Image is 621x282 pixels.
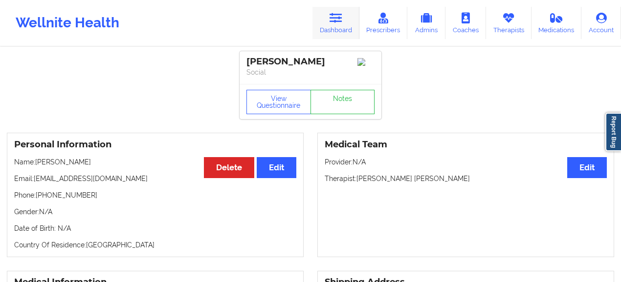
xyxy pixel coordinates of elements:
a: Notes [310,90,375,114]
button: Delete [204,157,254,178]
p: Name: [PERSON_NAME] [14,157,296,167]
a: Prescribers [359,7,408,39]
p: Phone: [PHONE_NUMBER] [14,190,296,200]
button: View Questionnaire [246,90,311,114]
button: Edit [567,157,607,178]
div: [PERSON_NAME] [246,56,375,67]
h3: Medical Team [325,139,607,150]
p: Provider: N/A [325,157,607,167]
a: Medications [532,7,582,39]
p: Email: [EMAIL_ADDRESS][DOMAIN_NAME] [14,174,296,183]
a: Account [581,7,621,39]
img: Image%2Fplaceholer-image.png [357,58,375,66]
a: Admins [407,7,445,39]
p: Date of Birth: N/A [14,223,296,233]
a: Coaches [445,7,486,39]
a: Report Bug [605,113,621,151]
p: Therapist: [PERSON_NAME] [PERSON_NAME] [325,174,607,183]
a: Therapists [486,7,532,39]
p: Gender: N/A [14,207,296,217]
p: Country Of Residence: [GEOGRAPHIC_DATA] [14,240,296,250]
h3: Personal Information [14,139,296,150]
button: Edit [257,157,296,178]
p: Social [246,67,375,77]
a: Dashboard [312,7,359,39]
